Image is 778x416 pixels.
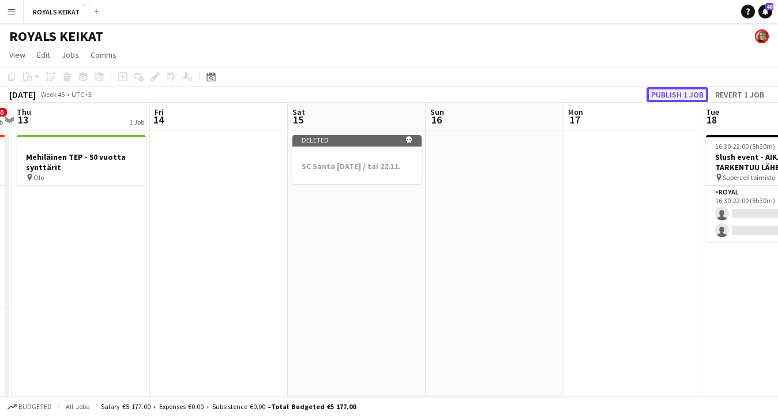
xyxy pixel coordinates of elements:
span: Jobs [62,50,79,60]
a: 48 [758,5,772,18]
span: Olo [33,173,44,182]
span: Week 46 [38,90,67,99]
a: View [5,47,30,62]
h3: Mehiläinen TEP - 50 vuotta synttärit [17,152,146,173]
span: 13 [15,113,31,126]
button: Publish 1 job [647,87,708,102]
span: 18 [704,113,719,126]
span: 15 [291,113,305,126]
span: View [9,50,25,60]
h1: ROYALS KEIKAT [9,28,103,45]
button: Budgeted [6,400,54,413]
span: Comms [91,50,116,60]
app-job-card: Deleted SC Santa [DATE] / tai 22.11. [292,135,422,184]
a: Edit [32,47,55,62]
span: Sat [292,107,305,117]
span: Tue [706,107,719,117]
span: Budgeted [18,403,52,411]
span: 14 [153,113,164,126]
h3: SC Santa [DATE] / tai 22.11. [292,161,422,171]
span: 16:30-22:00 (5h30m) [715,142,775,151]
span: All jobs [63,402,91,411]
span: 48 [765,3,773,10]
div: Deleted [292,135,422,144]
span: Fri [155,107,164,117]
button: ROYALS KEIKAT [24,1,89,23]
div: [DATE] [9,89,36,100]
span: 17 [566,113,583,126]
a: Jobs [57,47,84,62]
span: Mon [568,107,583,117]
button: Revert 1 job [711,87,769,102]
a: Comms [86,47,121,62]
span: Sun [430,107,444,117]
span: 16 [429,113,444,126]
app-user-avatar: Pauliina Aalto [755,29,769,43]
app-job-card: Mehiläinen TEP - 50 vuotta synttärit Olo [17,135,146,185]
span: Supercell toimisto [723,173,775,182]
span: Total Budgeted €5 177.00 [271,402,356,411]
span: Edit [37,50,50,60]
div: Salary €5 177.00 + Expenses €0.00 + Subsistence €0.00 = [101,402,356,411]
div: UTC+3 [72,90,92,99]
span: Thu [17,107,31,117]
div: 1 Job [129,118,144,126]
